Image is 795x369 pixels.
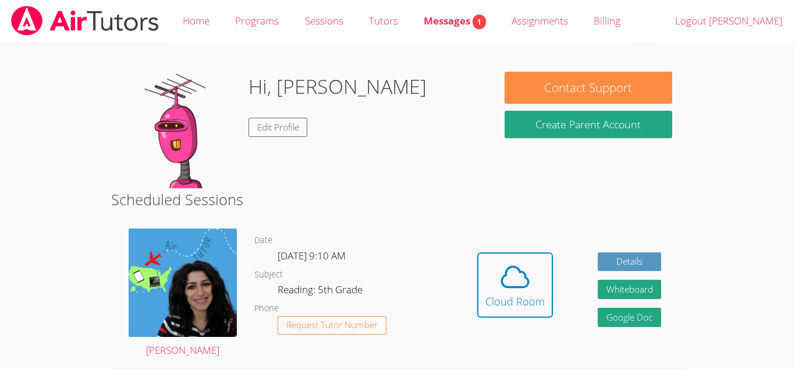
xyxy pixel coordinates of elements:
[129,229,237,359] a: [PERSON_NAME]
[129,229,237,337] img: air%20tutor%20avatar.png
[123,72,239,188] img: default.png
[598,308,662,327] a: Google Doc
[598,252,662,272] a: Details
[477,252,553,318] button: Cloud Room
[505,111,672,138] button: Create Parent Account
[424,14,486,27] span: Messages
[254,301,279,316] dt: Phone
[278,249,346,262] span: [DATE] 9:10 AM
[10,6,160,36] img: airtutors_banner-c4298cdbf04f3fff15de1276eac7730deb9818008684d7c2e4769d2f7ddbe033.png
[278,282,365,301] dd: Reading: 5th Grade
[485,293,545,310] div: Cloud Room
[278,316,386,335] button: Request Tutor Number
[286,321,378,329] span: Request Tutor Number
[249,118,308,137] a: Edit Profile
[505,72,672,104] button: Contact Support
[473,15,486,29] span: 1
[598,280,662,299] button: Whiteboard
[111,188,684,210] h2: Scheduled Sessions
[254,233,272,248] dt: Date
[249,72,427,101] h1: Hi, [PERSON_NAME]
[254,268,283,282] dt: Subject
